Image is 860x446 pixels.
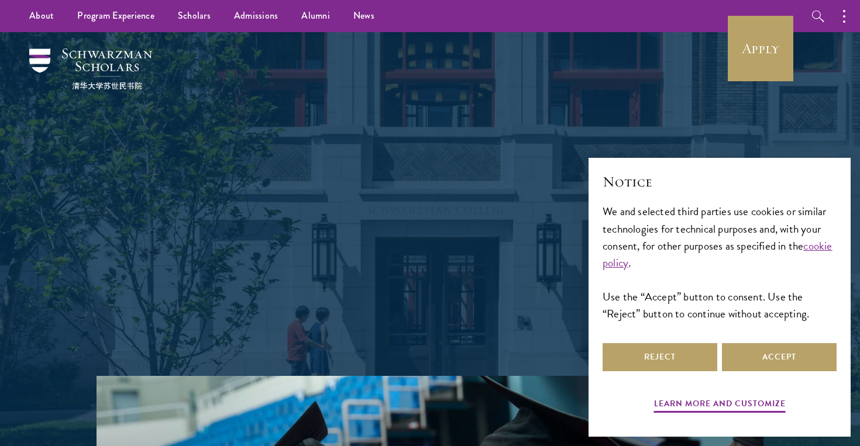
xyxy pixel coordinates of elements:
button: Accept [722,343,837,371]
p: Schwarzman Scholars is a prestigious one-year, fully funded master’s program in global affairs at... [219,186,641,326]
img: Schwarzman Scholars [29,49,152,89]
h2: Notice [603,172,837,192]
a: cookie policy [603,237,833,271]
div: We and selected third parties use cookies or similar technologies for technical purposes and, wit... [603,203,837,321]
button: Reject [603,343,717,371]
a: Apply [728,16,793,81]
button: Learn more and customize [654,396,786,414]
